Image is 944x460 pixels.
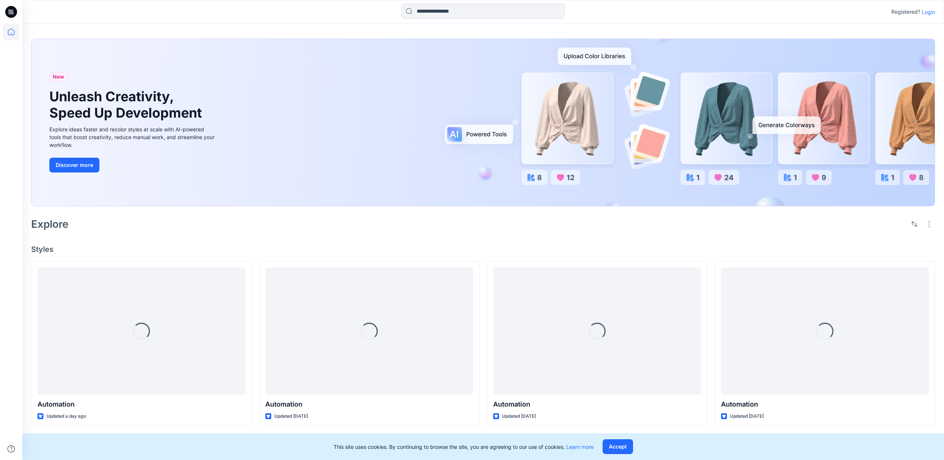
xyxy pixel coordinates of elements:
p: Automation [721,399,929,410]
p: This site uses cookies. By continuing to browse the site, you are agreeing to our use of cookies. [334,443,594,451]
div: Explore ideas faster and recolor styles at scale with AI-powered tools that boost creativity, red... [49,125,216,149]
p: Updated [DATE] [274,413,308,420]
p: Updated [DATE] [502,413,536,420]
p: Registered? [891,7,920,16]
button: Discover more [49,158,99,172]
a: Learn more [566,444,594,450]
h2: Explore [31,218,69,230]
p: Updated a day ago [46,413,86,420]
p: Updated [DATE] [730,413,764,420]
p: Automation [265,399,473,410]
p: Automation [493,399,701,410]
p: Automation [37,399,245,410]
a: Discover more [49,158,216,172]
span: New [53,72,64,81]
h4: Styles [31,245,935,254]
p: Login [922,8,935,16]
button: Accept [603,439,633,454]
h1: Unleash Creativity, Speed Up Development [49,89,205,121]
